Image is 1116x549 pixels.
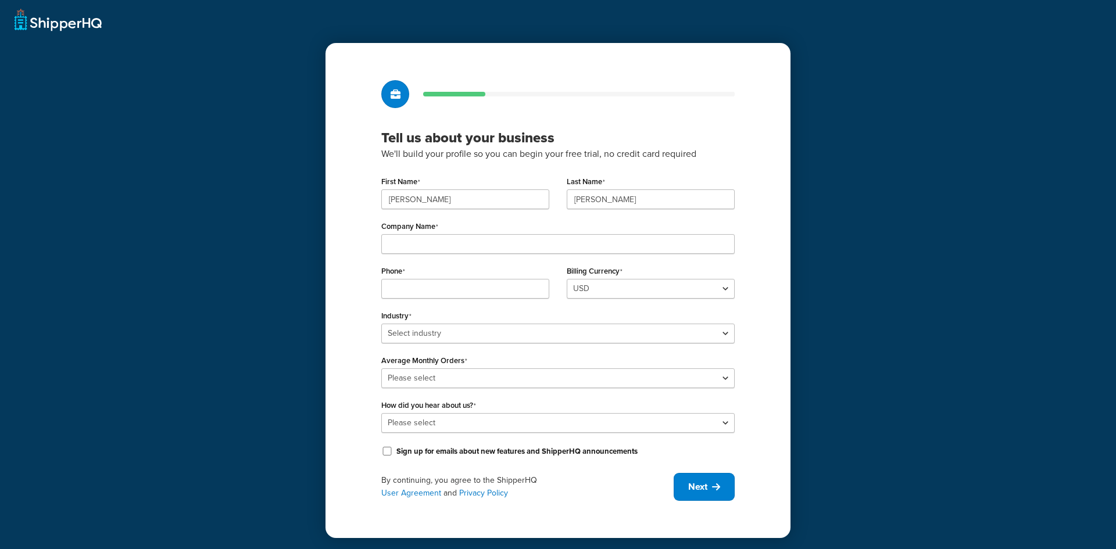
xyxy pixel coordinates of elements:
a: Privacy Policy [459,487,508,499]
label: How did you hear about us? [381,401,476,410]
label: Average Monthly Orders [381,356,467,365]
label: First Name [381,177,420,186]
label: Phone [381,267,405,276]
h3: Tell us about your business [381,129,735,146]
button: Next [674,473,735,501]
label: Sign up for emails about new features and ShipperHQ announcements [396,446,638,457]
label: Industry [381,311,412,321]
a: User Agreement [381,487,441,499]
div: By continuing, you agree to the ShipperHQ and [381,474,674,500]
p: We'll build your profile so you can begin your free trial, no credit card required [381,146,735,162]
label: Last Name [567,177,605,186]
label: Billing Currency [567,267,623,276]
label: Company Name [381,222,438,231]
span: Next [688,480,707,493]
